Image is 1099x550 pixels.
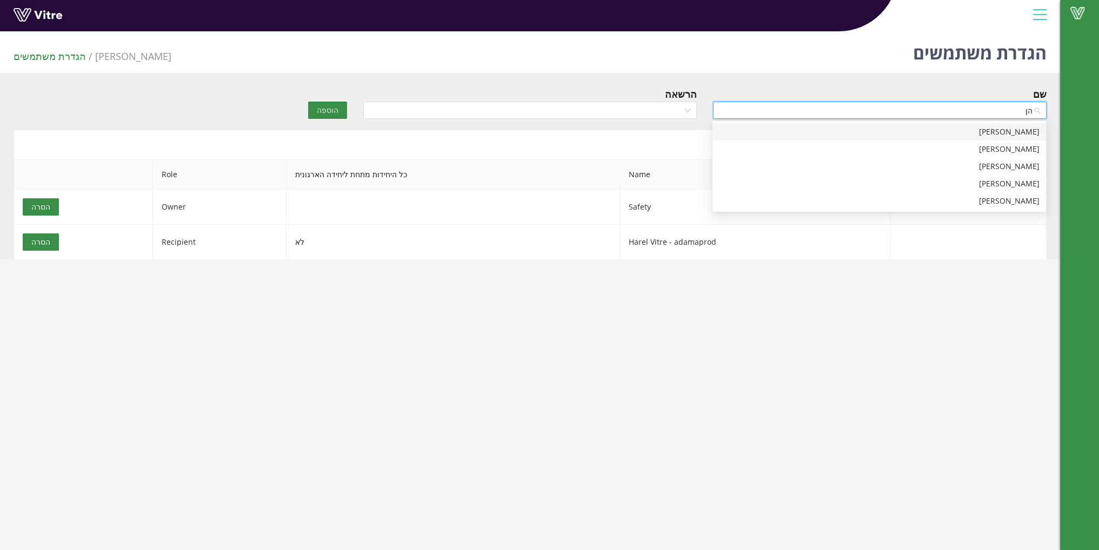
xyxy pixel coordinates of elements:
[620,190,891,225] td: Safety
[31,236,50,248] span: הסרה
[14,130,1047,159] div: משתמשי טפסים
[712,158,1046,175] div: יורם כהן
[712,192,1046,210] div: מתניה כהן
[31,201,50,213] span: הסרה
[287,225,620,260] td: לא
[14,49,95,64] li: הגדרת משתמשים
[719,126,1040,138] div: [PERSON_NAME]
[719,195,1040,207] div: [PERSON_NAME]
[719,160,1040,172] div: [PERSON_NAME]
[153,160,287,190] th: Role
[719,178,1040,190] div: [PERSON_NAME]
[308,102,347,119] button: הוספה
[712,123,1046,140] div: אלעד כהן
[620,225,891,260] td: Harel Vitre - adamaprod
[23,233,59,251] button: הסרה
[23,198,59,216] button: הסרה
[712,140,1046,158] div: יצחק צחי כהן
[712,175,1046,192] div: לי שיבז כהן
[162,202,186,212] span: Owner
[287,160,620,190] th: כל היחידות מתחת ליחידה הארגונית
[665,86,697,102] div: הרשאה
[719,143,1040,155] div: [PERSON_NAME]
[620,160,890,189] span: Name
[95,50,171,63] span: 379
[162,237,196,247] span: Recipient
[1033,86,1047,102] div: שם
[913,27,1047,73] h1: הגדרת משתמשים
